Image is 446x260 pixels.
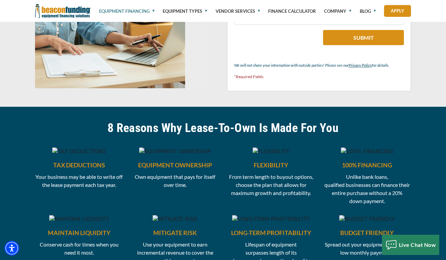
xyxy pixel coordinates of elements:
[4,241,19,256] div: Accessibility Menu
[35,228,123,237] h6: MAINTAIN LIQUIDITY
[52,148,105,156] img: TAX DEDUCTIONS
[49,215,109,223] img: MAINTAIN LIQUIDITY
[35,173,123,188] span: Your business may be able to write off the lease payment each tax year.
[40,241,119,256] span: Conserve cash for times when you need it most.
[323,30,404,45] button: Submit
[234,73,404,81] p: *Required Fields
[227,161,315,169] h6: FLEXIBILITY
[339,215,394,223] img: BUDGET FRIENDLY
[324,173,410,204] span: Unlike bank loans, qualified businesses can finance their entire purchase without a 20% down paym...
[135,173,215,188] span: Own equipment that pays for itself over time.
[131,228,219,237] h6: MITIGATE RISK
[399,241,436,248] span: Live Chat Now
[341,148,393,156] img: 100% FINANCING
[234,61,404,69] p: We will not share your information with outside parties! Please see our for details.
[349,63,372,68] a: Privacy Policy
[323,161,411,169] h6: 100% FINANCING
[325,241,409,256] span: Spread out your equipment cost into low monthly payments.
[229,173,313,196] span: From term length to buyout options, choose the plan that allows for maximum growth and profitabil...
[153,215,197,223] img: MITIGATE RISK
[234,30,316,51] iframe: reCAPTCHA
[35,120,411,136] h2: 8 Reasons Why Lease-To-Own Is Made For You
[227,228,315,237] h6: LONG-TERM PROFITABILITY
[253,148,289,156] img: FLEXIBILITY
[382,235,440,255] button: Live Chat Now
[232,215,310,223] img: LONG-TERM PROFITABILITY
[384,5,411,17] a: Apply
[131,161,219,169] h6: EQUIPMENT OWNERSHIP
[35,161,123,169] h6: TAX DEDUCTIONS
[139,148,211,156] img: EQUIPMENT OWNERSHIP
[323,228,411,237] h6: BUDGET FRIENDLY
